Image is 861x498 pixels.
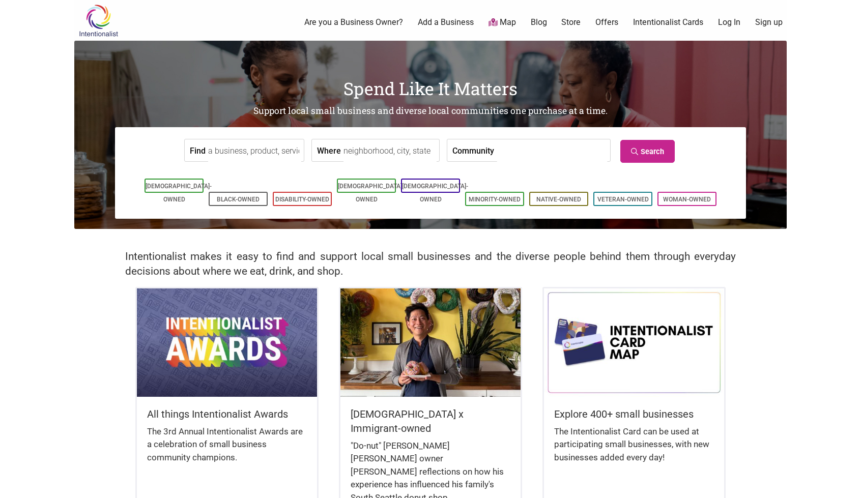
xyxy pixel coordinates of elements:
[554,425,714,475] div: The Intentionalist Card can be used at participating small businesses, with new businesses added ...
[146,183,212,203] a: [DEMOGRAPHIC_DATA]-Owned
[561,17,581,28] a: Store
[338,183,404,203] a: [DEMOGRAPHIC_DATA]-Owned
[402,183,468,203] a: [DEMOGRAPHIC_DATA]-Owned
[147,425,307,475] div: The 3rd Annual Intentionalist Awards are a celebration of small business community champions.
[663,196,711,203] a: Woman-Owned
[340,288,521,396] img: King Donuts - Hong Chhuor
[531,17,547,28] a: Blog
[74,4,123,37] img: Intentionalist
[147,407,307,421] h5: All things Intentionalist Awards
[208,139,301,162] input: a business, product, service
[452,139,494,161] label: Community
[343,139,437,162] input: neighborhood, city, state
[597,196,649,203] a: Veteran-Owned
[469,196,521,203] a: Minority-Owned
[554,407,714,421] h5: Explore 400+ small businesses
[74,105,787,118] h2: Support local small business and diverse local communities one purchase at a time.
[633,17,703,28] a: Intentionalist Cards
[125,249,736,279] h2: Intentionalist makes it easy to find and support local small businesses and the diverse people be...
[755,17,783,28] a: Sign up
[536,196,581,203] a: Native-Owned
[74,76,787,101] h1: Spend Like It Matters
[489,17,516,28] a: Map
[595,17,618,28] a: Offers
[351,407,510,435] h5: [DEMOGRAPHIC_DATA] x Immigrant-owned
[217,196,260,203] a: Black-Owned
[190,139,206,161] label: Find
[304,17,403,28] a: Are you a Business Owner?
[544,288,724,396] img: Intentionalist Card Map
[137,288,317,396] img: Intentionalist Awards
[620,140,675,163] a: Search
[275,196,329,203] a: Disability-Owned
[317,139,341,161] label: Where
[718,17,740,28] a: Log In
[418,17,474,28] a: Add a Business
